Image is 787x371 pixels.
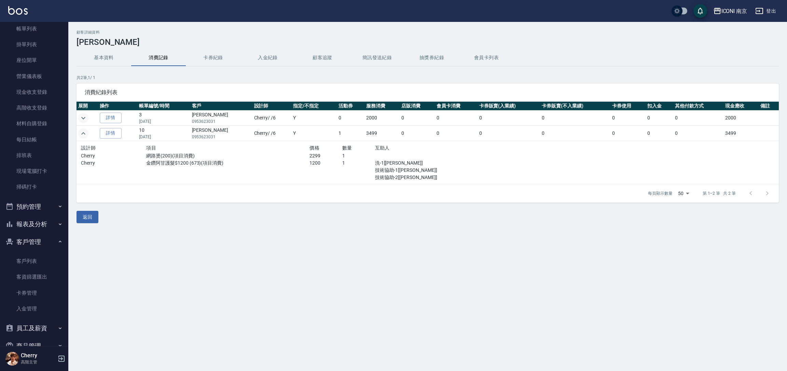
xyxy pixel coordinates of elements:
[375,167,473,174] p: 技術協助-1[[PERSON_NAME]]
[3,198,66,216] button: 預約管理
[139,134,188,140] p: [DATE]
[375,145,390,151] span: 互助人
[364,111,400,126] td: 2000
[137,102,190,111] th: 帳單編號/時間
[610,111,646,126] td: 0
[3,233,66,251] button: 客戶管理
[190,126,252,141] td: [PERSON_NAME]
[721,7,747,15] div: ICONI 南京
[723,111,759,126] td: 2000
[146,145,156,151] span: 項目
[540,111,610,126] td: 0
[309,159,342,167] p: 1200
[3,116,66,131] a: 材料自購登錄
[723,126,759,141] td: 3499
[400,102,435,111] th: 店販消費
[3,100,66,116] a: 高階收支登錄
[435,111,478,126] td: 0
[759,102,779,111] th: 備註
[478,126,540,141] td: 0
[85,89,771,96] span: 消費紀錄列表
[337,111,364,126] td: 0
[137,111,190,126] td: 3
[3,301,66,317] a: 入金管理
[673,102,723,111] th: 其他付款方式
[3,52,66,68] a: 座位開單
[648,190,673,196] p: 每頁顯示數量
[610,126,646,141] td: 0
[21,359,56,365] p: 高階主管
[610,102,646,111] th: 卡券使用
[192,118,251,125] p: 0953623031
[342,145,352,151] span: 數量
[137,126,190,141] td: 10
[3,253,66,269] a: 客戶列表
[190,102,252,111] th: 客戶
[375,174,473,181] p: 技術協助-2[[PERSON_NAME]]
[478,111,540,126] td: 0
[77,30,779,35] h2: 顧客詳細資料
[400,126,435,141] td: 0
[3,21,66,37] a: 帳單列表
[3,163,66,179] a: 現場電腦打卡
[342,152,375,159] p: 1
[435,102,478,111] th: 會員卡消費
[186,50,240,66] button: 卡券紀錄
[81,159,146,167] p: Cherry
[100,113,122,123] a: 詳情
[77,102,98,111] th: 展開
[375,159,473,167] p: 洗-1[[PERSON_NAME]]
[309,152,342,159] p: 2299
[252,102,292,111] th: 設計師
[350,50,404,66] button: 簡訊發送紀錄
[77,75,779,81] p: 共 2 筆, 1 / 1
[192,134,251,140] p: 0953623031
[81,145,96,151] span: 設計師
[675,184,692,203] div: 50
[693,4,707,18] button: save
[3,337,66,355] button: 商品管理
[3,215,66,233] button: 報表及分析
[337,126,364,141] td: 1
[753,5,779,17] button: 登出
[540,126,610,141] td: 0
[291,126,336,141] td: Y
[3,319,66,337] button: 員工及薪資
[309,145,319,151] span: 價格
[337,102,364,111] th: 活動券
[8,6,28,15] img: Logo
[364,126,400,141] td: 3499
[723,102,759,111] th: 現金應收
[703,190,736,196] p: 第 1–2 筆 共 2 筆
[77,37,779,47] h3: [PERSON_NAME]
[478,102,540,111] th: 卡券販賣(入業績)
[540,102,610,111] th: 卡券販賣(不入業績)
[98,102,138,111] th: 操作
[435,126,478,141] td: 0
[3,285,66,301] a: 卡券管理
[364,102,400,111] th: 服務消費
[100,128,122,139] a: 詳情
[342,159,375,167] p: 1
[295,50,350,66] button: 顧客追蹤
[78,113,88,123] button: expand row
[252,126,292,141] td: Cherry / /6
[3,269,66,285] a: 客資篩選匯出
[131,50,186,66] button: 消費記錄
[5,352,19,366] img: Person
[3,37,66,52] a: 掛單列表
[291,111,336,126] td: Y
[646,111,673,126] td: 0
[459,50,514,66] button: 會員卡列表
[3,84,66,100] a: 現金收支登錄
[252,111,292,126] td: Cherry / /6
[673,126,723,141] td: 0
[710,4,750,18] button: ICONI 南京
[146,152,309,159] p: 網路燙(200)(項目消費)
[21,352,56,359] h5: Cherry
[646,102,673,111] th: 扣入金
[190,111,252,126] td: [PERSON_NAME]
[77,211,98,223] button: 返回
[3,68,66,84] a: 營業儀表板
[139,118,188,125] p: [DATE]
